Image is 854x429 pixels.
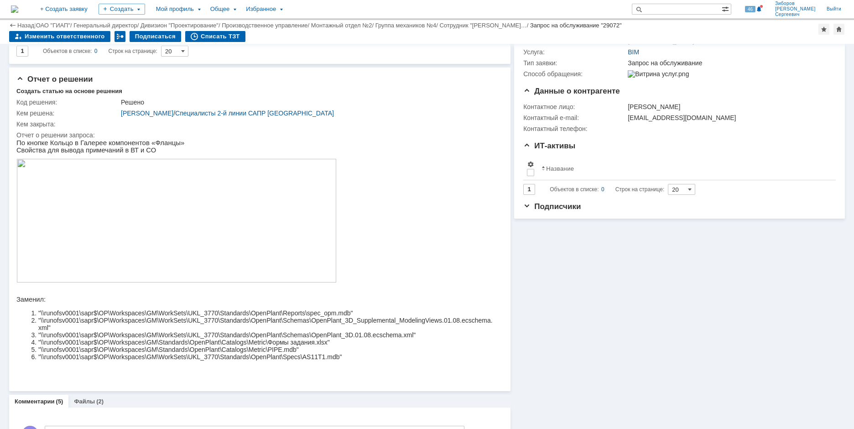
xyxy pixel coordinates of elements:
a: Дивизион "Проектирование" [141,22,219,29]
li: "\\runofsv0001\sapr$\OP\Workspaces\GM\WorkSets\UKL_3770\Standards\OpenPlant\Specs\AS11T1.mdb" [22,214,478,222]
a: Группа механиков №4 [375,22,436,29]
a: Файлы [74,398,95,405]
span: Объектов в списке: [43,48,92,54]
div: Контактный e-mail: [523,114,626,121]
a: Сотрудник "[PERSON_NAME]… [439,22,526,29]
div: / [36,22,74,29]
div: Тип заявки: [523,59,626,67]
div: / [439,22,530,29]
div: Способ обращения: [523,70,626,78]
li: "\\runofsv0001\sapr$\OP\Workspaces\GM\WorkSets\UKL_3770\Standards\OpenPlant\Schemas\OpenPlant_3D.... [22,193,478,200]
div: Название [546,165,574,172]
div: / [311,22,375,29]
span: Отчет о решении [16,75,93,84]
span: Объектов в списке: [550,186,599,193]
div: Код решения: [16,99,119,106]
img: Витрина услуг.png [628,70,689,78]
div: Создать статью на основе решения [16,88,122,95]
div: Решено [121,99,497,106]
i: Строк на странице: [43,46,157,57]
span: 46 [745,6,755,12]
div: Кем закрыта: [16,120,119,128]
a: BIM [628,48,639,56]
div: | [34,21,36,28]
a: Монтажный отдел №2 [311,22,372,29]
a: Генеральный директор [73,22,137,29]
i: Строк на странице: [550,184,664,195]
a: Производственное управление [222,22,307,29]
div: / [141,22,222,29]
div: 0 [94,46,98,57]
div: / [222,22,311,29]
li: "\\runofsv0001\sapr$\OP\Workspaces\GM\WorkSets\UKL_3770\Standards\OpenPlant\Schemas\OpenPlant_3D_... [22,178,478,193]
a: Перейти на домашнюю страницу [11,5,18,13]
li: "\\runofsv0001\sapr$\OP\Workspaces\GM\WorkSets\UKL_3770\Standards\OpenPlant\Reports\spec_opm.mdb" [22,171,478,178]
div: Работа с массовостью [115,31,125,42]
li: "\\runofsv0001\sapr$\OP\Workspaces\GM\Standards\OpenPlant\Catalogs\Metric\PIPE.mdb" [22,207,478,214]
div: / [121,110,497,117]
div: Услуга: [523,48,626,56]
div: Добавить в избранное [818,24,829,35]
span: Настройки [527,161,534,168]
div: (2) [96,398,104,405]
li: "\\runofsv0001\sapr$\OP\Workspaces\GM\Standards\OpenPlant\Catalogs\Metric\Формы задания.xlsx" [22,200,478,207]
span: Данные о контрагенте [523,87,620,95]
div: Сделать домашней страницей [833,24,844,35]
div: / [73,22,141,29]
div: Отчет о решении запроса: [16,131,499,139]
img: logo [11,5,18,13]
div: Кем решена: [16,110,119,117]
span: Зиборов [775,1,816,6]
div: Создать [99,4,145,15]
div: [EMAIL_ADDRESS][DOMAIN_NAME] [628,114,831,121]
th: Название [538,157,828,180]
a: ОАО "ГИАП" [36,22,70,29]
a: Комментарии [15,398,55,405]
span: Расширенный поиск [722,4,731,13]
div: Контактное лицо: [523,103,626,110]
span: Сергеевич [775,12,816,17]
span: ИТ-активы [523,141,575,150]
div: [PERSON_NAME] [628,103,831,110]
div: (5) [56,398,63,405]
div: Запрос на обслуживание "29072" [530,22,622,29]
div: 0 [601,184,604,195]
div: Контактный телефон: [523,125,626,132]
div: / [375,22,440,29]
span: Подписчики [523,202,581,211]
a: Специалисты 2-й линии САПР [GEOGRAPHIC_DATA] [175,110,334,117]
a: [PERSON_NAME] [121,110,173,117]
div: Запрос на обслуживание [628,59,831,67]
a: Назад [17,22,34,29]
span: [PERSON_NAME] [775,6,816,12]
